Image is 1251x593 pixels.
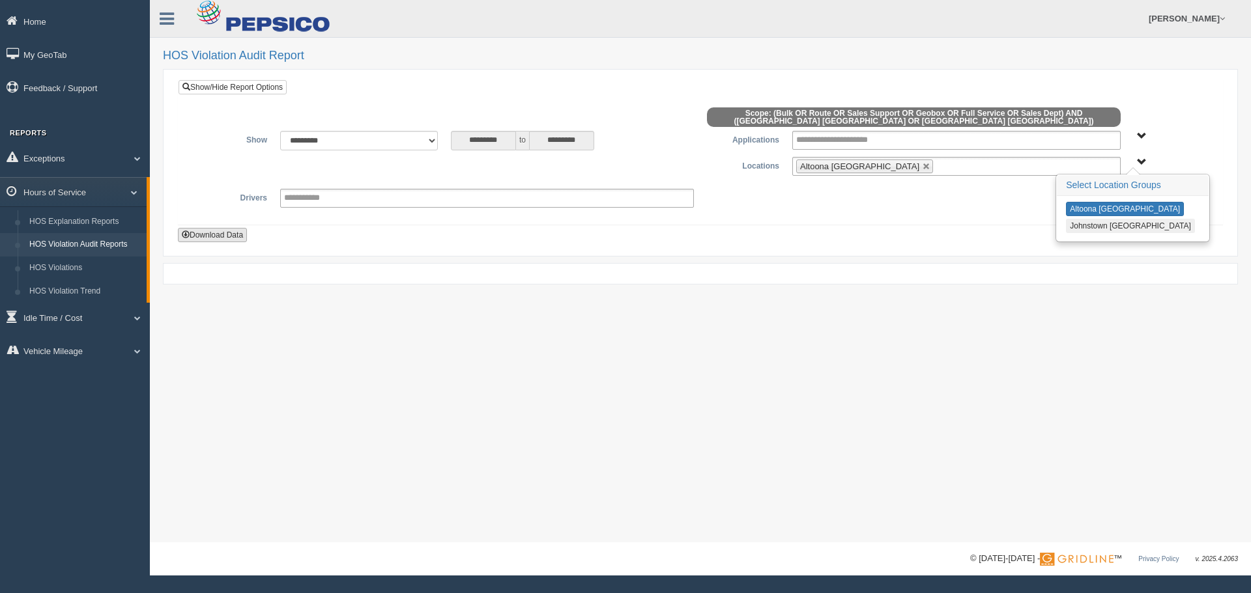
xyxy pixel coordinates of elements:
h2: HOS Violation Audit Report [163,49,1238,62]
div: © [DATE]-[DATE] - ™ [970,552,1238,566]
img: Gridline [1040,553,1114,566]
label: Locations [700,157,786,172]
a: HOS Explanation Reports [23,210,147,234]
h3: Select Location Groups [1057,175,1209,196]
button: Altoona [GEOGRAPHIC_DATA] [1066,202,1184,216]
label: Applications [700,131,786,146]
button: Download Data [178,228,247,242]
a: Privacy Policy [1138,555,1179,562]
span: v. 2025.4.2063 [1196,555,1238,562]
a: HOS Violations [23,256,147,280]
button: Johnstown [GEOGRAPHIC_DATA] [1066,219,1195,233]
a: HOS Violation Audit Reports [23,233,147,256]
span: Altoona [GEOGRAPHIC_DATA] [800,161,919,171]
span: Scope: (Bulk OR Route OR Sales Support OR Geobox OR Full Service OR Sales Dept) AND ([GEOGRAPHIC_... [707,107,1121,127]
label: Drivers [188,189,274,204]
label: Show [188,131,274,146]
span: to [516,131,529,150]
a: HOS Violation Trend [23,280,147,303]
a: Show/Hide Report Options [179,80,287,94]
